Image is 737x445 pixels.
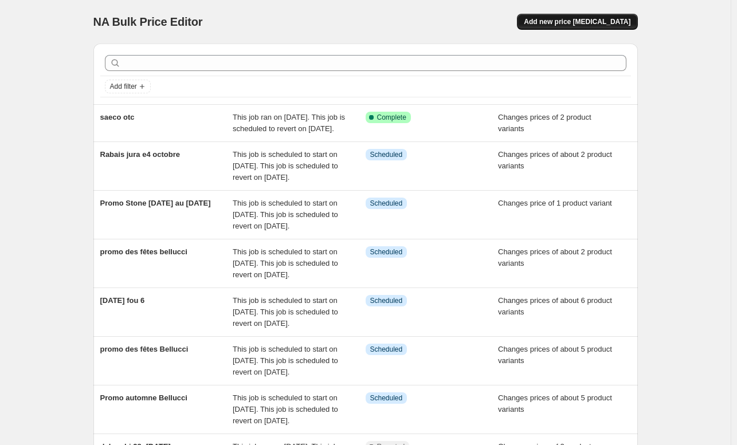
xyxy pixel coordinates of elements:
[370,150,403,159] span: Scheduled
[233,113,345,133] span: This job ran on [DATE]. This job is scheduled to revert on [DATE].
[524,17,630,26] span: Add new price [MEDICAL_DATA]
[105,80,151,93] button: Add filter
[498,150,612,170] span: Changes prices of about 2 product variants
[498,247,612,267] span: Changes prices of about 2 product variants
[370,247,403,257] span: Scheduled
[100,296,145,305] span: [DATE] fou 6
[100,113,135,121] span: saeco otc
[370,393,403,403] span: Scheduled
[498,199,612,207] span: Changes price of 1 product variant
[100,199,211,207] span: Promo Stone [DATE] au [DATE]
[498,296,612,316] span: Changes prices of about 6 product variants
[370,345,403,354] span: Scheduled
[233,247,338,279] span: This job is scheduled to start on [DATE]. This job is scheduled to revert on [DATE].
[110,82,137,91] span: Add filter
[370,296,403,305] span: Scheduled
[233,296,338,328] span: This job is scheduled to start on [DATE]. This job is scheduled to revert on [DATE].
[100,393,187,402] span: Promo automne Bellucci
[233,393,338,425] span: This job is scheduled to start on [DATE]. This job is scheduled to revert on [DATE].
[100,345,189,353] span: promo des fêtes Bellucci
[498,345,612,365] span: Changes prices of about 5 product variants
[100,150,180,159] span: Rabais jura e4 octobre
[370,199,403,208] span: Scheduled
[517,14,637,30] button: Add new price [MEDICAL_DATA]
[233,150,338,182] span: This job is scheduled to start on [DATE]. This job is scheduled to revert on [DATE].
[233,199,338,230] span: This job is scheduled to start on [DATE]. This job is scheduled to revert on [DATE].
[233,345,338,376] span: This job is scheduled to start on [DATE]. This job is scheduled to revert on [DATE].
[498,113,591,133] span: Changes prices of 2 product variants
[93,15,203,28] span: NA Bulk Price Editor
[100,247,187,256] span: promo des fêtes bellucci
[498,393,612,414] span: Changes prices of about 5 product variants
[377,113,406,122] span: Complete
